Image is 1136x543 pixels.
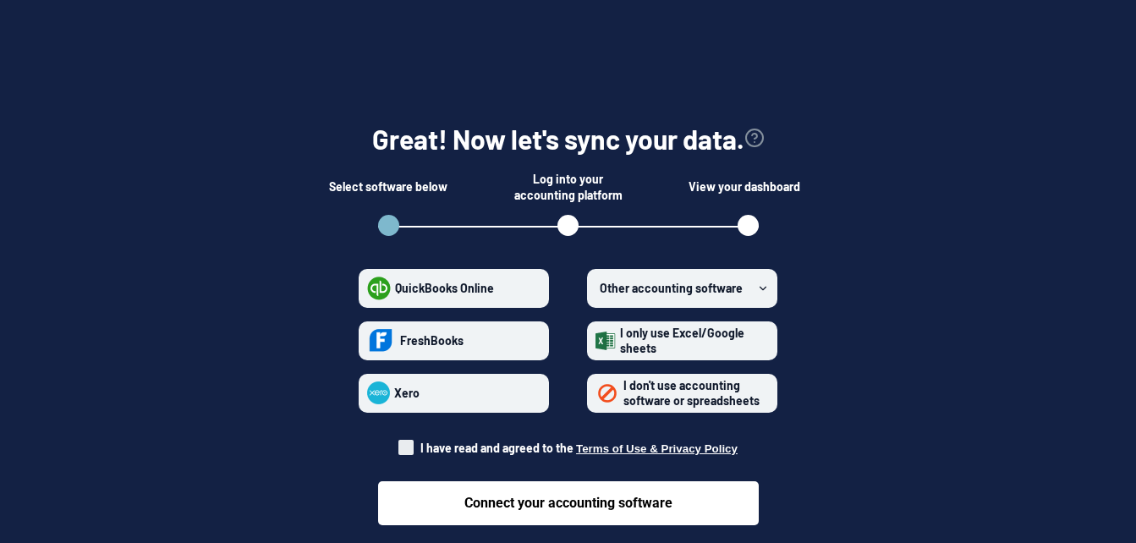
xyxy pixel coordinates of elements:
div: View your dashboard [689,170,807,204]
img: none [595,381,619,405]
div: Select software below [329,170,447,204]
strong: QuickBooks Online [395,281,494,295]
img: excel [595,332,616,350]
button: view accounting link security info [744,120,765,158]
h1: Great! Now let's sync your data. [372,120,744,158]
button: open step 1 [378,215,399,236]
button: open step 2 [557,215,579,236]
img: xero [367,381,390,404]
span: I have read and agreed to the [420,441,738,455]
strong: Other accounting software [600,281,743,295]
strong: I only use Excel/Google sheets [620,326,744,355]
svg: view accounting link security info [744,128,765,148]
img: quickbooks-online [367,277,391,300]
ol: Steps Indicator [357,215,780,242]
button: open step 3 [738,215,759,236]
div: Log into your accounting platform [509,170,628,204]
button: Connect your accounting software [378,481,759,525]
strong: FreshBooks [400,333,464,348]
img: freshbooks [367,324,396,358]
strong: I don't use accounting software or spreadsheets [623,378,760,408]
strong: Xero [394,386,420,400]
button: I have read and agreed to the [576,442,738,455]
